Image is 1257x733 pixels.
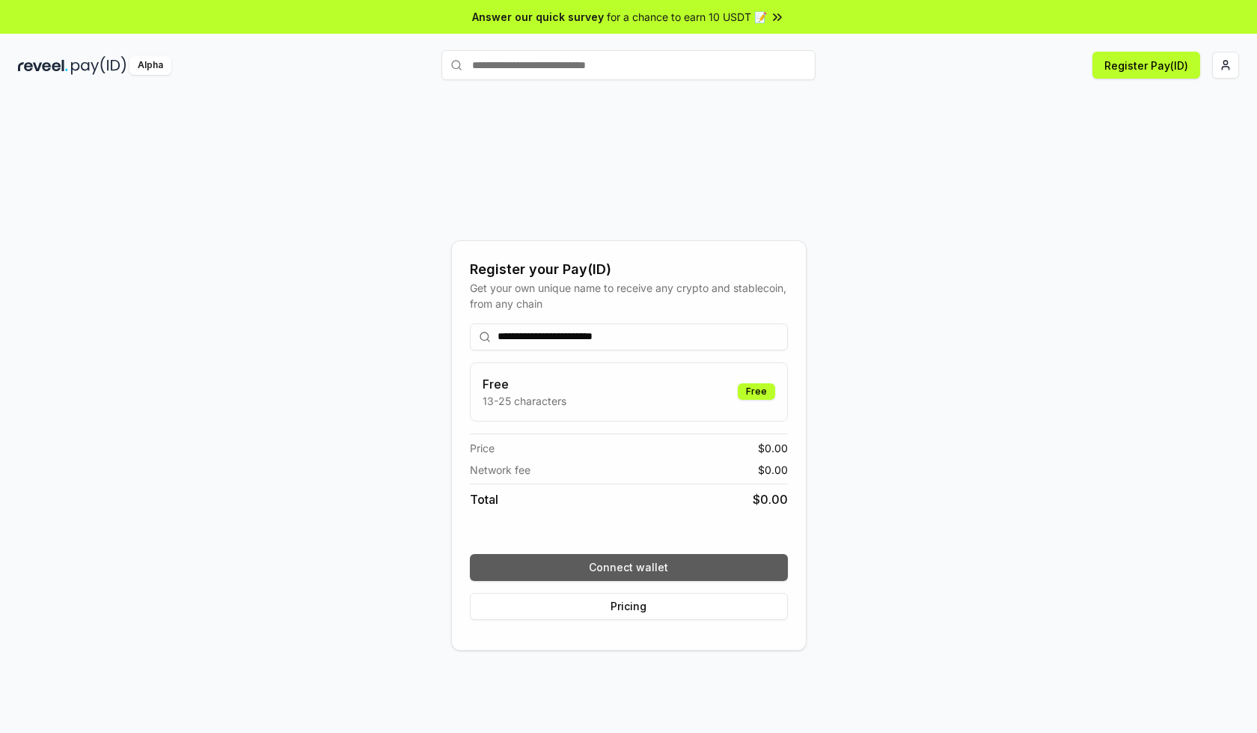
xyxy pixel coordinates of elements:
span: Total [470,490,498,508]
img: pay_id [71,56,126,75]
span: $ 0.00 [753,490,788,508]
div: Alpha [129,56,171,75]
span: Answer our quick survey [472,9,604,25]
span: $ 0.00 [758,462,788,478]
img: reveel_dark [18,56,68,75]
button: Pricing [470,593,788,620]
span: $ 0.00 [758,440,788,456]
div: Register your Pay(ID) [470,259,788,280]
h3: Free [483,375,566,393]
p: 13-25 characters [483,393,566,409]
span: Network fee [470,462,530,478]
div: Free [738,383,775,400]
span: Price [470,440,495,456]
button: Connect wallet [470,554,788,581]
button: Register Pay(ID) [1092,52,1200,79]
div: Get your own unique name to receive any crypto and stablecoin, from any chain [470,280,788,311]
span: for a chance to earn 10 USDT 📝 [607,9,767,25]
